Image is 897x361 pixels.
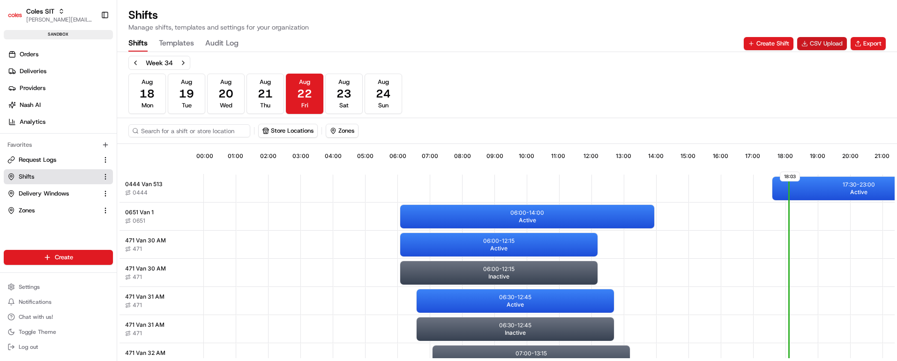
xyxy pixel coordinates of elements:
span: Shifts [19,173,34,181]
span: Fri [301,101,308,110]
button: Shifts [128,36,148,52]
img: Nash [9,9,28,28]
span: 23 [336,86,351,101]
span: Inactive [488,273,509,280]
span: 471 [133,301,142,309]
span: 471 [133,273,142,281]
span: 16:00 [713,152,728,160]
span: Wed [220,101,232,110]
span: 04:00 [325,152,342,160]
div: 📗 [9,137,17,144]
span: Deliveries [20,67,46,75]
button: Store Locations [258,124,318,138]
a: CSV Upload [797,37,847,50]
span: Nash AI [20,101,41,109]
span: Request Logs [19,156,56,164]
span: Mon [142,101,153,110]
h1: Shifts [128,8,309,23]
button: Zones [326,124,358,137]
span: Coles SIT [26,7,54,16]
div: Start new chat [32,90,154,99]
span: 471 Van 31 AM [125,293,164,301]
span: Analytics [20,118,45,126]
span: 09:00 [486,152,503,160]
button: Aug20Wed [207,74,245,114]
button: Aug18Mon [128,74,166,114]
a: Delivery Windows [7,189,98,198]
span: 0444 Van 513 [125,180,163,188]
span: Settings [19,283,40,291]
p: Welcome 👋 [9,38,171,53]
div: We're available if you need us! [32,99,119,106]
button: Start new chat [159,92,171,104]
span: Active [519,217,536,224]
span: Aug [220,78,232,86]
p: 06:30 - 12:45 [499,293,531,301]
button: Aug21Thu [247,74,284,114]
p: 06:00 - 12:15 [483,265,515,273]
span: Active [507,301,524,308]
p: 06:00 - 14:00 [510,209,544,217]
button: 471 [125,330,142,337]
span: 18:03 [780,172,800,181]
span: Inactive [505,329,526,337]
a: Providers [4,81,117,96]
button: Aug22Fri [286,74,323,114]
p: 06:30 - 12:45 [499,322,531,329]
button: Notifications [4,295,113,308]
span: 15:00 [680,152,695,160]
button: Chat with us! [4,310,113,323]
span: 18:00 [777,152,793,160]
button: Shifts [4,169,113,184]
span: Sun [378,101,389,110]
p: 17:30 - 23:00 [843,181,875,188]
span: 05:00 [357,152,374,160]
span: Aug [260,78,271,86]
span: 471 [133,330,142,337]
span: 22 [297,86,312,101]
img: Coles SIT [7,8,22,23]
button: Create [4,250,113,265]
button: 471 [125,301,142,309]
span: Delivery Windows [19,189,69,198]
button: Store Locations [259,124,317,137]
span: Aug [181,78,192,86]
button: Next week [177,56,190,69]
span: 06:00 [389,152,406,160]
span: 0651 [133,217,145,225]
span: 471 [133,245,142,253]
span: 0444 [133,189,148,196]
span: Active [850,188,867,196]
span: 18 [140,86,155,101]
button: Create Shift [744,37,793,50]
span: Providers [20,84,45,92]
img: 1736555255976-a54dd68f-1ca7-489b-9aae-adbdc363a1c4 [9,90,26,106]
span: Zones [19,206,35,215]
input: Search for a shift or store location [128,124,250,137]
span: Tue [182,101,192,110]
span: 10:00 [519,152,534,160]
a: Nash AI [4,98,117,113]
span: Create [55,253,73,262]
div: sandbox [4,30,113,39]
span: 471 Van 30 AM [125,237,166,244]
div: Favorites [4,137,113,152]
button: Audit Log [205,36,239,52]
p: 07:00 - 13:15 [516,350,547,357]
span: Pylon [93,159,113,166]
span: 19 [179,86,194,101]
span: Knowledge Base [19,136,72,145]
span: 471 Van 30 AM [125,265,166,272]
span: Notifications [19,298,52,306]
span: Aug [142,78,153,86]
button: Coles SITColes SIT[PERSON_NAME][EMAIL_ADDRESS][PERSON_NAME][PERSON_NAME][DOMAIN_NAME] [4,4,97,26]
a: Deliveries [4,64,117,79]
a: Analytics [4,114,117,129]
span: 24 [376,86,391,101]
button: 0651 [125,217,145,225]
div: Week 34 [146,58,173,68]
a: Request Logs [7,156,98,164]
span: 0651 Van 1 [125,209,154,216]
span: 00:00 [196,152,213,160]
span: 03:00 [292,152,309,160]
